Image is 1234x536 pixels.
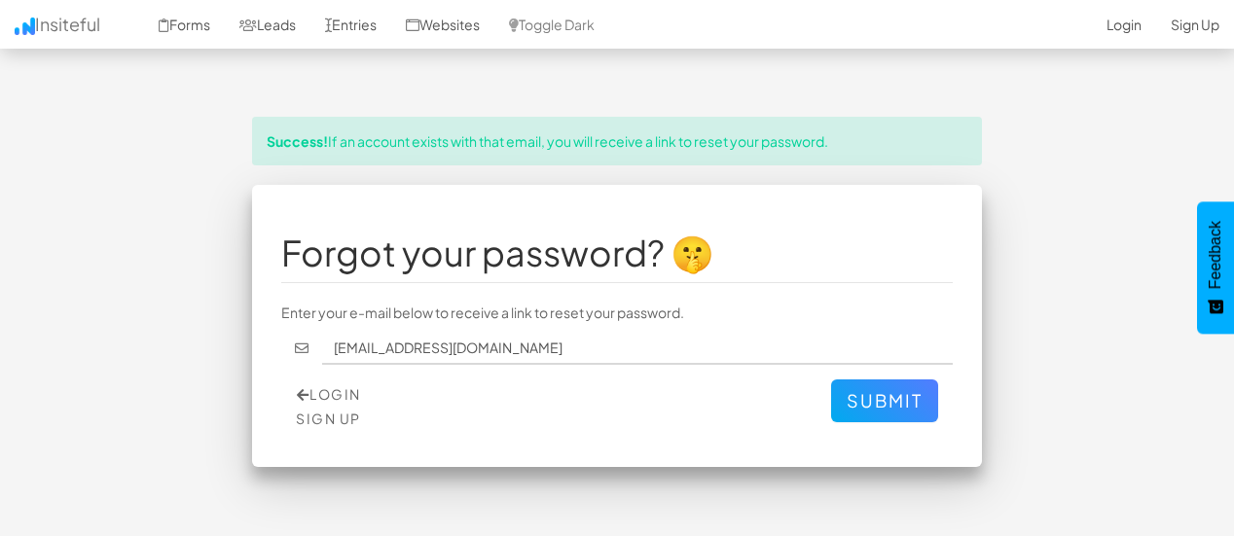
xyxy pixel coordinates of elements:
strong: Success! [267,132,328,150]
button: Feedback - Show survey [1197,201,1234,334]
h1: Forgot your password? 🤫 [281,233,953,272]
button: Submit [831,379,938,422]
div: If an account exists with that email, you will receive a link to reset your password. [252,117,982,165]
input: john@doe.com [322,332,954,365]
img: icon.png [15,18,35,35]
a: Sign Up [296,410,361,427]
p: Enter your e-mail below to receive a link to reset your password. [281,303,953,322]
span: Feedback [1207,221,1224,289]
a: Login [297,385,361,403]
